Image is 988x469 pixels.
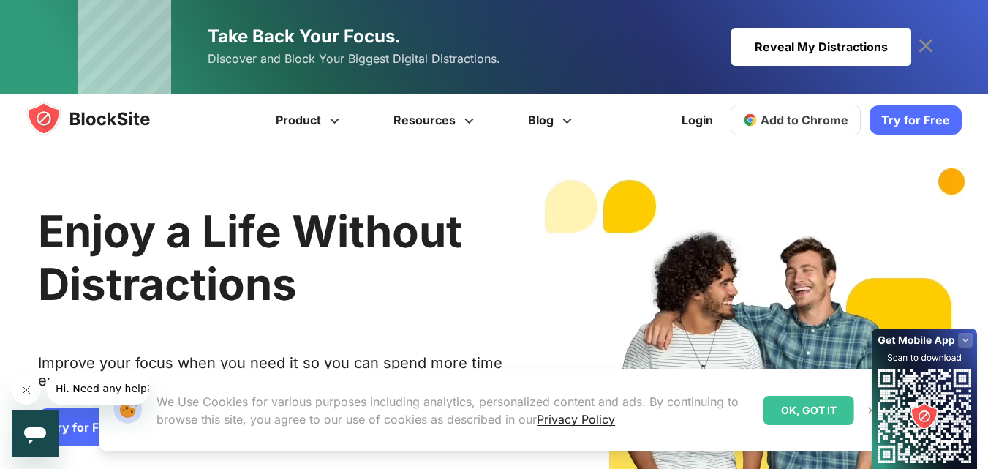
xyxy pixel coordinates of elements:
[369,94,503,146] a: Resources
[503,94,601,146] a: Blog
[9,10,105,22] span: Hi. Need any help?
[12,375,41,405] iframe: Close message
[731,28,911,66] div: Reveal My Distractions
[38,205,505,310] h2: Enjoy a Life Without Distractions
[870,105,962,135] a: Try for Free
[866,405,878,416] img: Close
[38,354,505,401] text: Improve your focus when you need it so you can spend more time enjoying your life
[743,113,758,127] img: chrome-icon.svg
[731,105,861,135] a: Add to Chrome
[157,393,752,428] p: We Use Cookies for various purposes including analytics, personalized content and ads. By continu...
[12,410,59,457] iframe: Button to launch messaging window
[763,396,854,425] div: OK, GOT IT
[208,26,401,47] span: Take Back Your Focus.
[251,94,369,146] a: Product
[208,48,500,70] span: Discover and Block Your Biggest Digital Distractions.
[47,372,149,405] iframe: Message from company
[537,412,615,427] a: Privacy Policy
[26,101,178,136] img: blocksite-icon.5d769676.svg
[673,102,722,138] a: Login
[761,113,848,127] span: Add to Chrome
[862,401,881,420] button: Close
